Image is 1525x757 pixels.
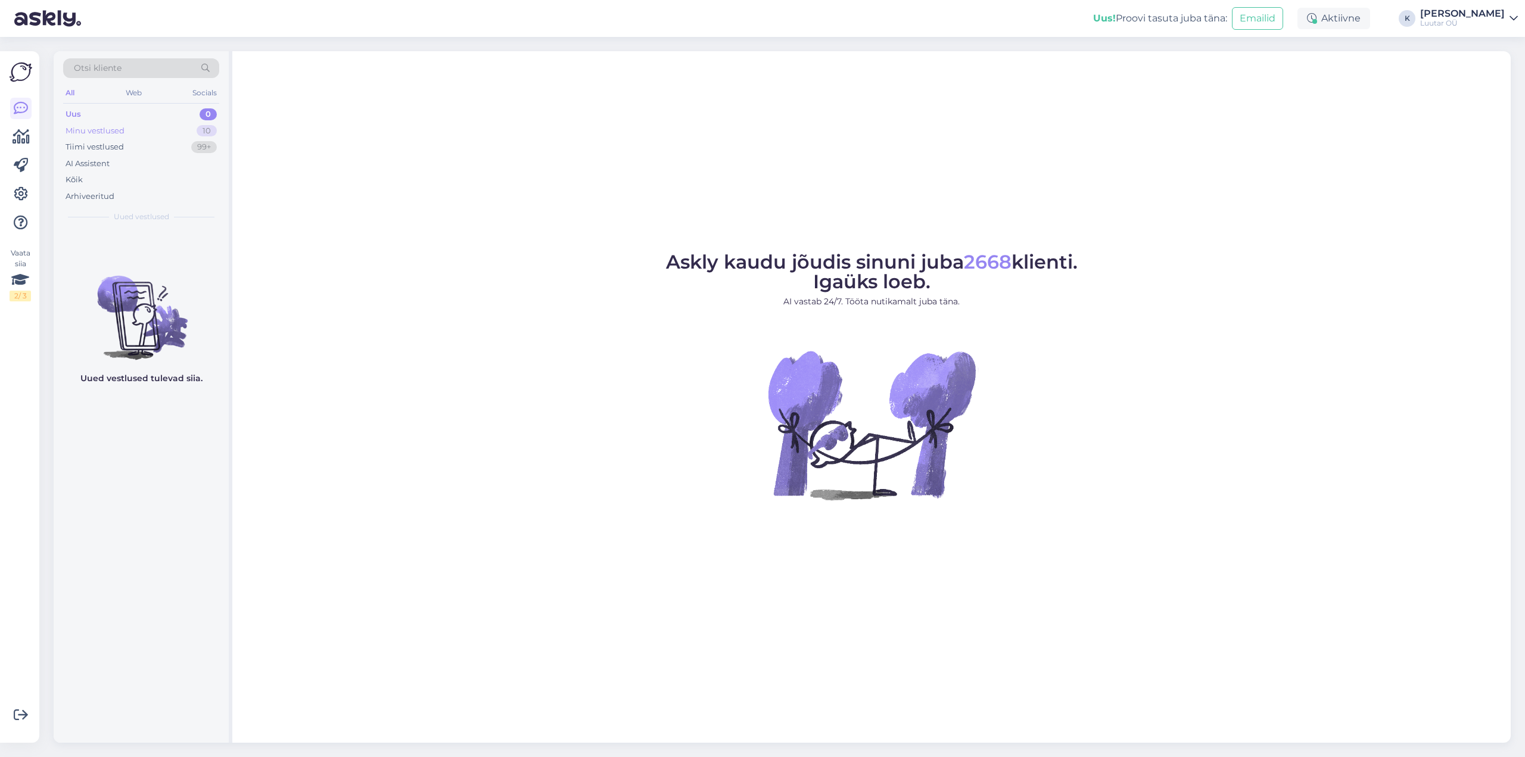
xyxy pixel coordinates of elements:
b: Uus! [1093,13,1116,24]
div: Vaata siia [10,248,31,301]
div: 2 / 3 [10,291,31,301]
div: Luutar OÜ [1420,18,1505,28]
div: 0 [200,108,217,120]
div: 99+ [191,141,217,153]
div: Minu vestlused [66,125,125,137]
div: AI Assistent [66,158,110,170]
p: AI vastab 24/7. Tööta nutikamalt juba täna. [666,295,1078,308]
span: Otsi kliente [74,62,122,74]
button: Emailid [1232,7,1283,30]
div: Kõik [66,174,83,186]
span: 2668 [964,250,1012,273]
img: No Chat active [764,317,979,532]
img: No chats [54,254,229,362]
div: Web [123,85,144,101]
div: Uus [66,108,81,120]
div: [PERSON_NAME] [1420,9,1505,18]
div: All [63,85,77,101]
span: Askly kaudu jõudis sinuni juba klienti. Igaüks loeb. [666,250,1078,293]
div: K [1399,10,1415,27]
div: 10 [197,125,217,137]
a: [PERSON_NAME]Luutar OÜ [1420,9,1518,28]
div: Aktiivne [1297,8,1370,29]
span: Uued vestlused [114,211,169,222]
p: Uued vestlused tulevad siia. [80,372,203,385]
img: Askly Logo [10,61,32,83]
div: Tiimi vestlused [66,141,124,153]
div: Proovi tasuta juba täna: [1093,11,1227,26]
div: Socials [190,85,219,101]
div: Arhiveeritud [66,191,114,203]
